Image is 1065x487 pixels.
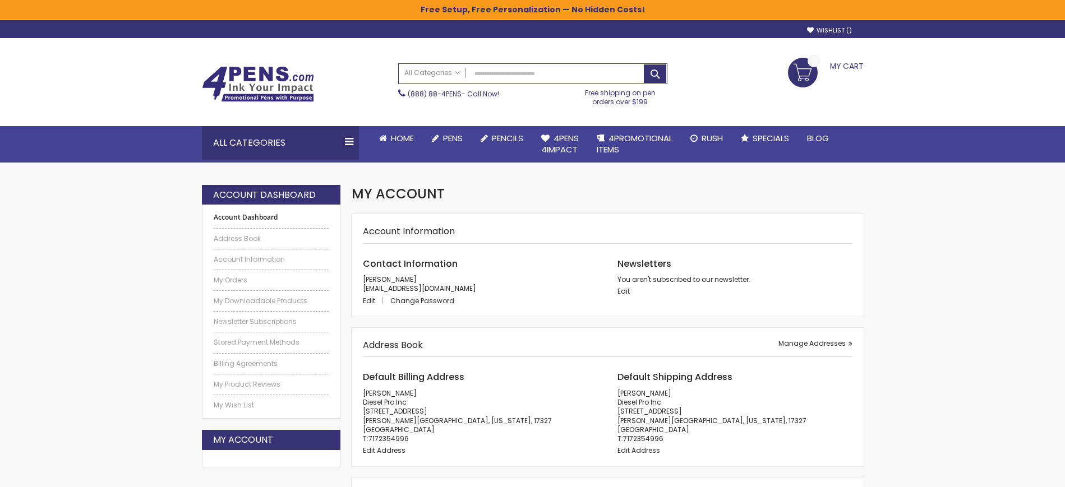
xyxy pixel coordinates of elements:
span: Manage Addresses [778,338,846,348]
address: [PERSON_NAME] Diesel Pro Inc [STREET_ADDRESS] [PERSON_NAME][GEOGRAPHIC_DATA], [US_STATE], 17327 [... [617,389,852,443]
span: Rush [702,132,723,144]
a: Account Information [214,255,329,264]
strong: My Account [213,434,273,446]
a: Manage Addresses [778,339,852,348]
a: Stored Payment Methods [214,338,329,347]
img: 4Pens Custom Pens and Promotional Products [202,66,314,102]
a: My Downloadable Products [214,296,329,305]
a: Address Book [214,234,329,243]
a: Wishlist [807,26,852,35]
span: My Account [352,184,445,203]
a: Blog [798,126,838,151]
a: Specials [732,126,798,151]
strong: Account Information [363,225,455,238]
a: Edit Address [363,446,405,455]
a: My Orders [214,276,329,285]
span: Pencils [492,132,523,144]
p: You aren't subscribed to our newsletter. [617,275,852,284]
p: [PERSON_NAME] [EMAIL_ADDRESS][DOMAIN_NAME] [363,275,598,293]
a: 7172354996 [368,434,409,443]
a: Home [370,126,423,151]
span: Pens [443,132,463,144]
strong: Account Dashboard [214,213,329,222]
span: Newsletters [617,257,671,270]
a: 4Pens4impact [532,126,588,163]
span: All Categories [404,68,460,77]
a: Pens [423,126,472,151]
a: Change Password [390,296,454,305]
a: All Categories [399,64,466,82]
a: Pencils [472,126,532,151]
a: Billing Agreements [214,359,329,368]
span: Edit [363,296,375,305]
a: Edit Address [617,446,660,455]
a: (888) 88-4PENS [408,89,462,99]
a: Rush [681,126,732,151]
a: 7172354996 [623,434,663,443]
strong: Account Dashboard [213,189,316,201]
a: 4PROMOTIONALITEMS [588,126,681,163]
span: 4PROMOTIONAL ITEMS [597,132,672,155]
a: My Wish List [214,401,329,410]
div: Free shipping on pen orders over $199 [573,84,667,106]
span: Contact Information [363,257,458,270]
a: Edit [617,286,630,296]
span: Specials [753,132,789,144]
span: Blog [807,132,829,144]
span: 4Pens 4impact [541,132,579,155]
a: Newsletter Subscriptions [214,317,329,326]
div: All Categories [202,126,359,160]
address: [PERSON_NAME] Diesel Pro Inc [STREET_ADDRESS] [PERSON_NAME][GEOGRAPHIC_DATA], [US_STATE], 17327 [... [363,389,598,443]
span: Default Shipping Address [617,370,732,383]
span: Home [391,132,414,144]
a: Edit [363,296,389,305]
span: Default Billing Address [363,370,464,383]
strong: Address Book [363,338,423,351]
span: - Call Now! [408,89,499,99]
a: My Product Reviews [214,380,329,389]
